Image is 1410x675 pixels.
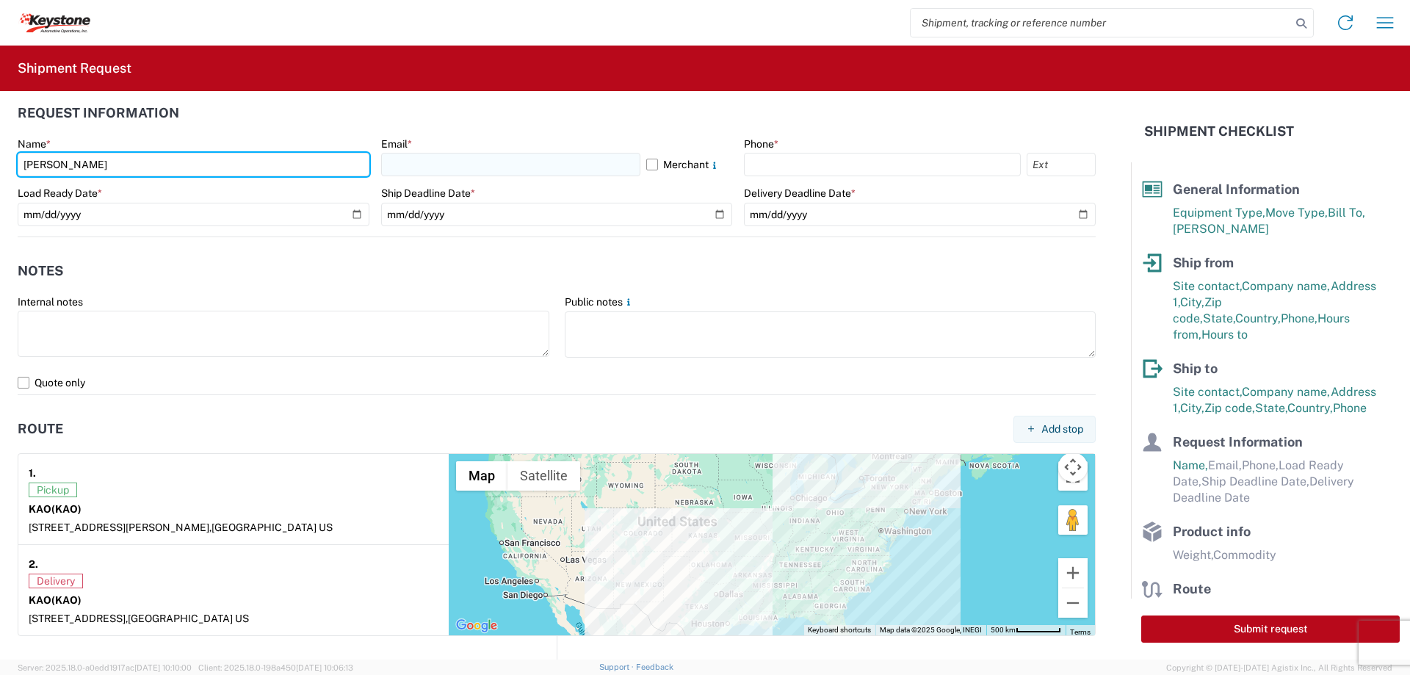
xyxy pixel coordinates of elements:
[744,187,856,200] label: Delivery Deadline Date
[1166,661,1392,674] span: Copyright © [DATE]-[DATE] Agistix Inc., All Rights Reserved
[991,626,1016,634] span: 500 km
[1201,474,1309,488] span: Ship Deadline Date,
[452,616,501,635] a: Open this area in Google Maps (opens a new window)
[18,422,63,436] h2: Route
[1173,524,1251,539] span: Product info
[18,264,63,278] h2: Notes
[1173,458,1208,472] span: Name,
[29,521,211,533] span: [STREET_ADDRESS][PERSON_NAME],
[1173,385,1242,399] span: Site contact,
[636,663,673,671] a: Feedback
[456,461,507,491] button: Show street map
[1208,458,1242,472] span: Email,
[880,626,982,634] span: Map data ©2025 Google, INEGI
[296,663,353,672] span: [DATE] 10:06:13
[1173,361,1218,376] span: Ship to
[381,137,412,151] label: Email
[1213,548,1276,562] span: Commodity
[1058,558,1088,588] button: Zoom in
[1201,328,1248,342] span: Hours to
[1173,279,1242,293] span: Site contact,
[18,59,131,77] h2: Shipment Request
[29,555,38,574] strong: 2.
[1070,628,1091,636] a: Terms
[1203,311,1235,325] span: State,
[29,464,36,483] strong: 1.
[1173,548,1213,562] span: Weight,
[51,503,82,515] span: (KAO)
[1255,401,1287,415] span: State,
[29,574,83,588] span: Delivery
[1242,458,1279,472] span: Phone,
[1144,123,1294,140] h2: Shipment Checklist
[1173,222,1269,236] span: [PERSON_NAME]
[565,295,634,308] label: Public notes
[1333,401,1367,415] span: Phone
[1235,311,1281,325] span: Country,
[29,483,77,497] span: Pickup
[1013,416,1096,443] button: Add stop
[1242,279,1331,293] span: Company name,
[1173,255,1234,270] span: Ship from
[18,663,192,672] span: Server: 2025.18.0-a0edd1917ac
[1281,311,1317,325] span: Phone,
[1141,616,1400,643] button: Submit request
[808,625,871,635] button: Keyboard shortcuts
[507,461,580,491] button: Show satellite imagery
[599,663,636,671] a: Support
[1265,206,1328,220] span: Move Type,
[1173,434,1303,450] span: Request Information
[198,663,353,672] span: Client: 2025.18.0-198a450
[29,503,82,515] strong: KAO
[29,594,82,606] strong: KAO
[1173,581,1211,596] span: Route
[744,137,778,151] label: Phone
[211,521,333,533] span: [GEOGRAPHIC_DATA] US
[51,594,82,606] span: (KAO)
[18,106,179,120] h2: Request Information
[1058,588,1088,618] button: Zoom out
[1328,206,1365,220] span: Bill To,
[1173,206,1265,220] span: Equipment Type,
[452,616,501,635] img: Google
[1027,153,1096,176] input: Ext
[381,187,475,200] label: Ship Deadline Date
[18,187,102,200] label: Load Ready Date
[1173,181,1300,197] span: General Information
[18,295,83,308] label: Internal notes
[134,663,192,672] span: [DATE] 10:10:00
[1058,452,1088,482] button: Map camera controls
[1180,295,1204,309] span: City,
[29,613,128,624] span: [STREET_ADDRESS],
[18,137,51,151] label: Name
[1180,401,1204,415] span: City,
[911,9,1291,37] input: Shipment, tracking or reference number
[1287,401,1333,415] span: Country,
[1242,385,1331,399] span: Company name,
[646,153,733,176] label: Merchant
[128,613,249,624] span: [GEOGRAPHIC_DATA] US
[18,371,1096,394] label: Quote only
[986,625,1066,635] button: Map Scale: 500 km per 58 pixels
[1058,505,1088,535] button: Drag Pegman onto the map to open Street View
[1041,422,1083,436] span: Add stop
[1204,401,1255,415] span: Zip code,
